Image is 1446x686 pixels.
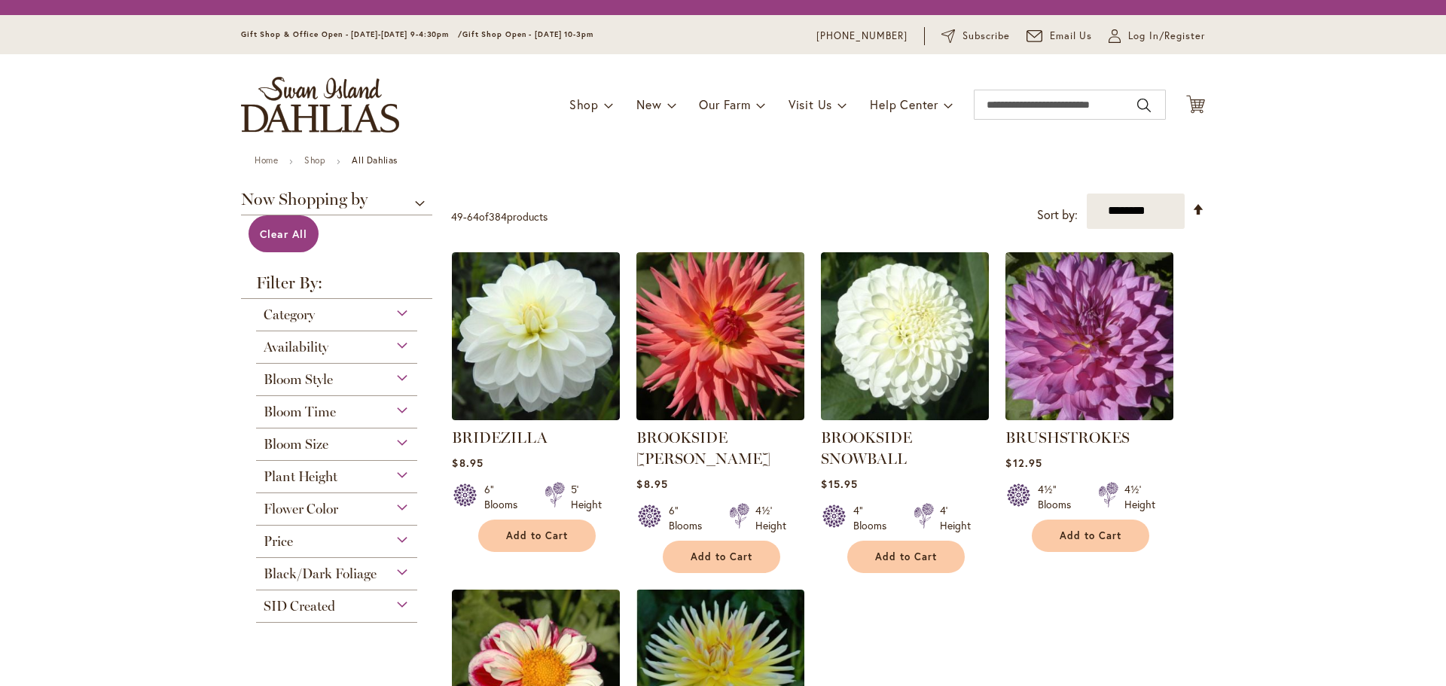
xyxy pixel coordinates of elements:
span: Add to Cart [691,550,752,563]
div: 5' Height [571,482,602,512]
a: BRUSHSTROKES [1005,409,1173,423]
button: Add to Cart [1032,520,1149,552]
span: Add to Cart [875,550,937,563]
div: 4½' Height [755,503,786,533]
a: [PHONE_NUMBER] [816,29,908,44]
div: 4½' Height [1124,482,1155,512]
span: Shop [569,96,599,112]
span: 64 [467,209,479,224]
span: Add to Cart [1060,529,1121,542]
label: Sort by: [1037,201,1078,229]
a: Subscribe [941,29,1010,44]
a: BROOKSIDE CHERI [636,409,804,423]
span: Our Farm [699,96,750,112]
span: SID Created [264,598,335,614]
span: Subscribe [962,29,1010,44]
a: BROOKSIDE [PERSON_NAME] [636,428,770,468]
span: Bloom Time [264,404,336,420]
span: Category [264,306,315,323]
img: BROOKSIDE SNOWBALL [821,252,989,420]
button: Search [1137,93,1151,117]
span: Gift Shop & Office Open - [DATE]-[DATE] 9-4:30pm / [241,29,462,39]
strong: Filter By: [241,275,432,299]
a: BRIDEZILLA [452,428,548,447]
button: Add to Cart [663,541,780,573]
a: BRUSHSTROKES [1005,428,1130,447]
button: Add to Cart [478,520,596,552]
span: Price [264,533,293,550]
span: 49 [451,209,463,224]
a: BROOKSIDE SNOWBALL [821,409,989,423]
span: Add to Cart [506,529,568,542]
a: Home [255,154,278,166]
span: Black/Dark Foliage [264,566,377,582]
img: BRIDEZILLA [452,252,620,420]
span: Visit Us [789,96,832,112]
div: 4" Blooms [853,503,895,533]
span: Availability [264,339,328,355]
span: Log In/Register [1128,29,1205,44]
span: Gift Shop Open - [DATE] 10-3pm [462,29,593,39]
span: Clear All [260,227,307,241]
a: BRIDEZILLA [452,409,620,423]
div: 4' Height [940,503,971,533]
span: 384 [489,209,507,224]
img: BRUSHSTROKES [1005,252,1173,420]
img: BROOKSIDE CHERI [636,252,804,420]
div: 6" Blooms [669,503,711,533]
span: Bloom Size [264,436,328,453]
span: Now Shopping by [241,191,432,215]
a: Shop [304,154,325,166]
span: $15.95 [821,477,857,491]
div: 4½" Blooms [1038,482,1080,512]
span: $12.95 [1005,456,1042,470]
span: Plant Height [264,468,337,485]
button: Add to Cart [847,541,965,573]
span: New [636,96,661,112]
a: BROOKSIDE SNOWBALL [821,428,912,468]
a: store logo [241,77,399,133]
span: Email Us [1050,29,1093,44]
span: $8.95 [452,456,483,470]
a: Clear All [249,215,319,252]
span: Bloom Style [264,371,333,388]
a: Log In/Register [1109,29,1205,44]
span: $8.95 [636,477,667,491]
a: Email Us [1027,29,1093,44]
span: Flower Color [264,501,338,517]
p: - of products [451,205,548,229]
strong: All Dahlias [352,154,398,166]
span: Help Center [870,96,938,112]
div: 6" Blooms [484,482,526,512]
